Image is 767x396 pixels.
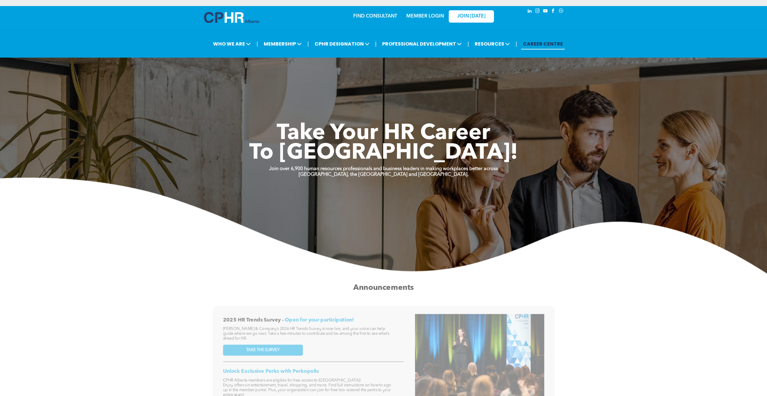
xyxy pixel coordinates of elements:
[223,369,319,374] span: Unlock Exclusive Perks with Perkopolis
[534,8,541,16] a: instagram
[449,10,494,23] a: JOIN [DATE]
[307,38,309,50] li: |
[285,317,354,322] span: Open for your participation!
[521,38,565,49] a: CAREER CENTRE
[223,344,303,356] a: TAKE THE SURVEY
[211,38,253,49] span: WHO WE ARE
[542,8,549,16] a: youtube
[550,8,557,16] a: facebook
[380,38,464,49] span: PROFESSIONAL DEVELOPMENT
[269,166,498,171] strong: Join over 6,900 human resources professionals and business leaders in making workplaces better ac...
[558,8,564,16] a: Social network
[204,12,259,23] img: A blue and white logo for cp alberta
[249,142,518,164] span: To [GEOGRAPHIC_DATA]!
[353,284,414,292] span: Announcements
[353,14,397,19] a: FIND CONSULTANT
[223,378,361,382] span: CPHR Alberta members are eligible for free access to [GEOGRAPHIC_DATA]!
[406,14,444,19] a: MEMBER LOGIN
[246,348,280,353] span: TAKE THE SURVEY
[457,14,486,19] span: JOIN [DATE]
[223,317,284,322] span: 2025 HR Trends Survey -
[516,38,517,50] li: |
[256,38,258,50] li: |
[223,327,389,341] span: [PERSON_NAME] & Company’s 2026 HR Trends Survey is now live, and your voice can help guide where ...
[262,38,303,49] span: MEMBERSHIP
[375,38,377,50] li: |
[467,38,469,50] li: |
[313,38,371,49] span: CPHR DESIGNATION
[473,38,512,49] span: RESOURCES
[277,123,490,144] span: Take Your HR Career
[527,8,533,16] a: linkedin
[299,172,469,177] strong: [GEOGRAPHIC_DATA], the [GEOGRAPHIC_DATA] and [GEOGRAPHIC_DATA].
